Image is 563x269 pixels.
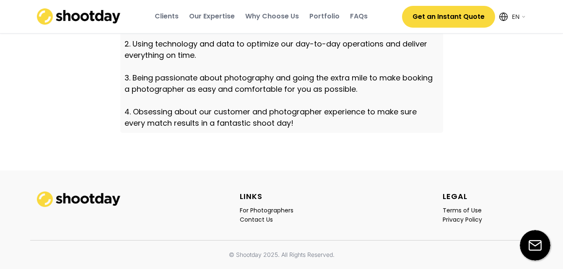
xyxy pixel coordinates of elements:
div: LEGAL [443,191,467,201]
div: What makes us stand out is the byproduct of: 1. Holding very high standards when onboarding and m... [125,4,439,129]
div: Portfolio [309,12,340,21]
div: For Photographers [240,207,293,214]
div: FAQs [350,12,368,21]
img: Icon%20feather-globe%20%281%29.svg [499,13,508,21]
div: Contact Us [240,216,273,223]
div: LINKS [240,191,262,201]
button: Get an Instant Quote [402,6,495,28]
div: Why Choose Us [245,12,299,21]
div: © Shootday 2025. All Rights Reserved. [229,251,335,259]
div: Privacy Policy [443,216,482,223]
div: Clients [155,12,179,21]
img: shootday_logo.png [37,191,121,207]
img: shootday_logo.png [37,8,121,25]
div: Our Expertise [189,12,235,21]
img: email-icon%20%281%29.svg [520,230,550,261]
div: Terms of Use [443,207,482,214]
